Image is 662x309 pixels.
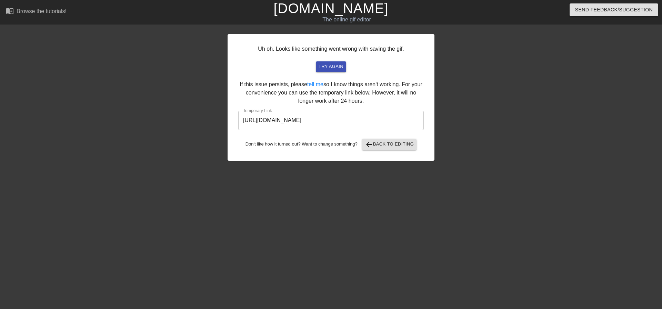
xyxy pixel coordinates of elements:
[365,140,373,149] span: arrow_back
[273,1,388,16] a: [DOMAIN_NAME]
[17,8,67,14] div: Browse the tutorials!
[6,7,14,15] span: menu_book
[6,7,67,17] a: Browse the tutorials!
[570,3,658,16] button: Send Feedback/Suggestion
[238,111,424,130] input: bare
[575,6,653,14] span: Send Feedback/Suggestion
[228,34,434,161] div: Uh oh. Looks like something went wrong with saving the gif. If this issue persists, please so I k...
[362,139,417,150] button: Back to Editing
[307,81,323,87] a: tell me
[319,63,343,71] span: try again
[316,61,346,72] button: try again
[365,140,414,149] span: Back to Editing
[238,139,424,150] div: Don't like how it turned out? Want to change something?
[224,16,469,24] div: The online gif editor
